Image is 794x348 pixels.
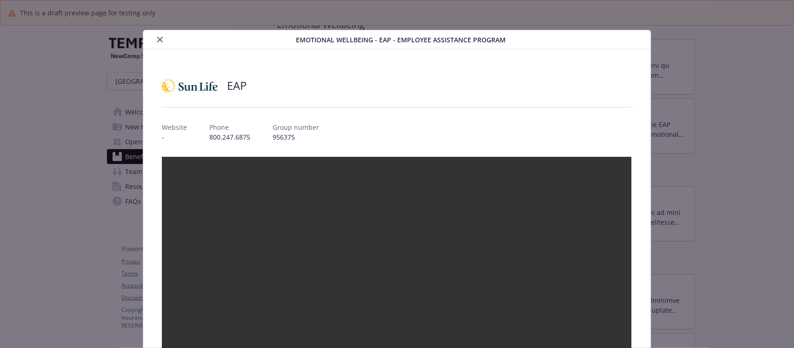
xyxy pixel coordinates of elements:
p: Phone [209,122,250,132]
p: Group number [273,122,319,132]
button: close [154,34,166,45]
p: 956375 [273,132,319,142]
img: Sun Life Financial [162,72,218,100]
p: - [162,132,187,142]
p: Website [162,122,187,132]
h2: EAP [227,78,247,94]
span: Emotional Wellbeing - EAP - Employee Assistance Program [296,35,506,45]
p: 800.247.6875 [209,132,250,142]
